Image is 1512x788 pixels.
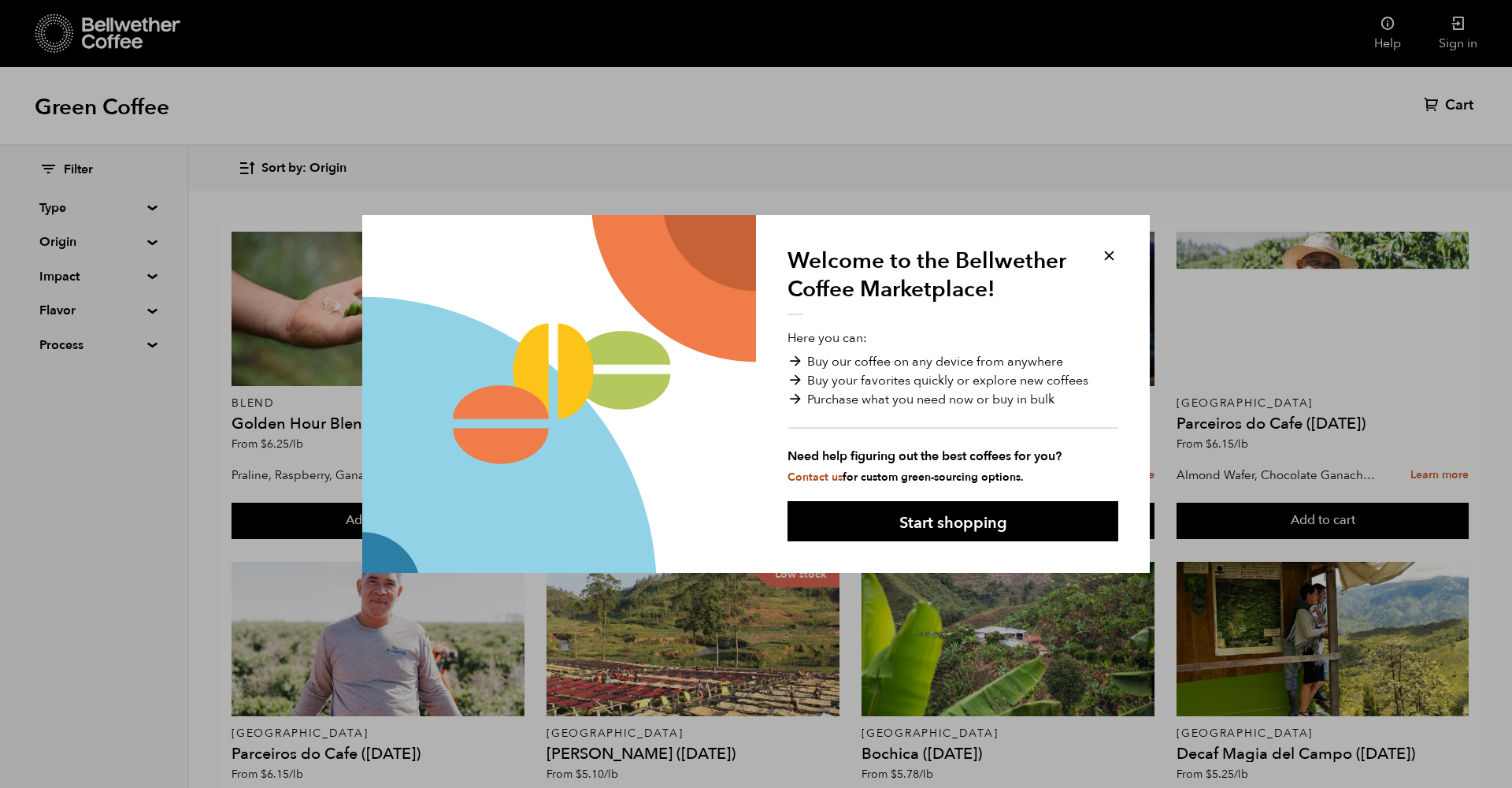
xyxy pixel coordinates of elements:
li: Buy your favorites quickly or explore new coffees [787,371,1118,390]
a: Contact us [787,470,843,485]
strong: Need help figuring out the best coffees for you? [787,447,1118,466]
h1: Welcome to the Bellwether Coffee Marketplace! [787,247,1079,316]
li: Purchase what you need now or buy in bulk [787,390,1118,409]
small: for custom green-sourcing options. [787,470,1024,485]
li: Buy our coffee on any device from anywhere [787,352,1118,371]
button: Start shopping [787,501,1118,541]
p: Here you can: [787,329,1118,485]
